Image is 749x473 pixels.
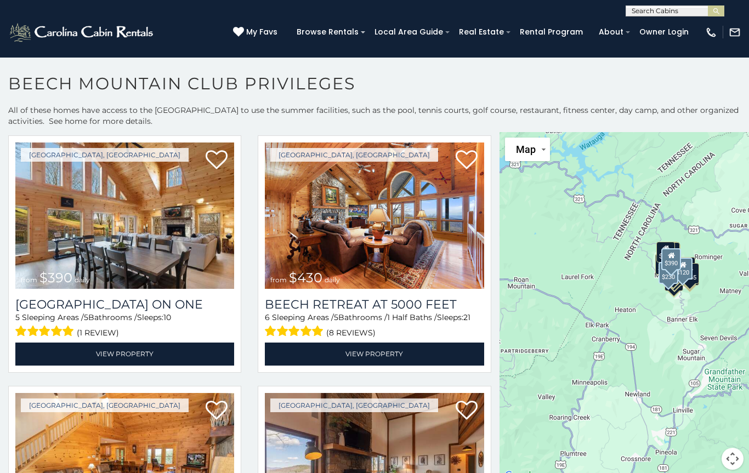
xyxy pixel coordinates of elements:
span: (8 reviews) [326,326,376,340]
span: daily [325,276,340,284]
a: Beech Retreat at 5000 Feet from $430 daily [265,143,484,289]
img: Fairway Lodge On One [15,143,234,289]
span: from [21,276,37,284]
a: [GEOGRAPHIC_DATA], [GEOGRAPHIC_DATA] [21,148,189,162]
a: My Favs [233,26,280,38]
a: Local Area Guide [369,24,449,41]
div: $120 [673,258,693,280]
div: $150 [657,242,676,263]
a: [GEOGRAPHIC_DATA], [GEOGRAPHIC_DATA] [270,148,438,162]
span: Map [516,144,536,155]
span: 5 [84,312,88,322]
a: [GEOGRAPHIC_DATA], [GEOGRAPHIC_DATA] [270,398,438,412]
a: [GEOGRAPHIC_DATA] On One [15,297,234,312]
a: Add to favorites [456,400,478,423]
a: Fairway Lodge On One from $390 daily [15,143,234,289]
span: My Favs [246,26,277,38]
div: $425 [655,254,674,275]
span: $390 [39,270,72,286]
a: Rental Program [514,24,588,41]
a: Add to favorites [206,400,228,423]
span: 10 [163,312,171,322]
span: daily [75,276,90,284]
span: 5 [15,312,20,322]
div: Sleeping Areas / Bathrooms / Sleeps: [265,312,484,340]
span: 6 [265,312,270,322]
div: Sleeping Areas / Bathrooms / Sleeps: [15,312,234,340]
a: Add to favorites [456,149,478,172]
img: phone-regular-white.png [705,26,717,38]
div: $390 [662,248,682,270]
a: Real Estate [453,24,509,41]
button: Map camera controls [722,448,744,470]
h3: Fairway Lodge On One [15,297,234,312]
a: Browse Rentals [291,24,364,41]
a: About [593,24,629,41]
span: 5 [334,312,338,322]
img: mail-regular-white.png [729,26,741,38]
div: $230 [659,262,678,284]
a: Beech Retreat at 5000 Feet [265,297,484,312]
button: Change map style [505,138,550,161]
a: View Property [265,343,484,365]
img: White-1-2.png [8,21,156,43]
span: $430 [289,270,322,286]
span: (1 review) [77,326,119,340]
span: 1 Half Baths / [387,312,437,322]
span: from [270,276,287,284]
img: Beech Retreat at 5000 Feet [265,143,484,289]
a: Add to favorites [206,149,228,172]
span: 21 [463,312,470,322]
a: View Property [15,343,234,365]
a: [GEOGRAPHIC_DATA], [GEOGRAPHIC_DATA] [21,398,189,412]
a: Owner Login [634,24,694,41]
